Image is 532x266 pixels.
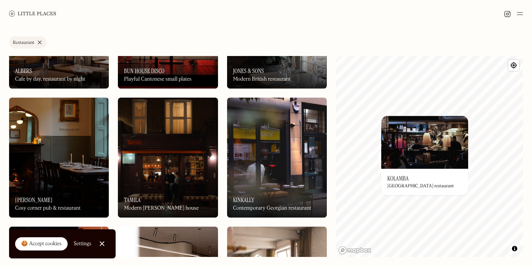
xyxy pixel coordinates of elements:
[233,196,254,204] h3: Kinkally
[94,236,110,251] a: Close Cookie Popup
[15,196,53,204] h3: [PERSON_NAME]
[227,98,327,218] a: KinkallyKinkallyKinkallyContemporary Georgian restaurant
[74,235,91,252] a: Settings
[124,196,141,204] h3: Tamila
[381,116,468,169] img: Kolamba
[15,237,68,251] a: 🍪 Accept cookies
[74,241,91,246] div: Settings
[387,184,454,189] div: [GEOGRAPHIC_DATA] restaurant
[387,175,408,182] h3: Kolamba
[336,56,523,257] canvas: Map
[508,60,519,71] button: Find my location
[9,36,46,48] a: Restaurant
[512,244,517,253] span: Toggle attribution
[510,244,519,253] button: Toggle attribution
[233,76,291,82] div: Modern British restaurant
[13,40,34,45] div: Restaurant
[381,116,468,195] a: KolambaKolambaKolamba[GEOGRAPHIC_DATA] restaurant
[124,76,192,82] div: Playful Cantonese small plates
[118,98,218,218] img: Tamila
[233,67,264,75] h3: Jones & Sons
[21,240,62,248] div: 🍪 Accept cookies
[15,76,85,82] div: Cafe by day, restaurant by night
[15,67,32,75] h3: Albers
[233,205,311,212] div: Contemporary Georgian restaurant
[124,67,164,75] h3: Bun House Disco
[227,98,327,218] img: Kinkally
[124,205,199,212] div: Modern [PERSON_NAME] house
[338,246,371,255] a: Mapbox homepage
[118,98,218,218] a: TamilaTamilaTamilaModern [PERSON_NAME] house
[15,205,80,212] div: Cosy corner pub & restaurant
[9,98,109,218] img: William IV
[9,98,109,218] a: William IVWilliam IV[PERSON_NAME]Cosy corner pub & restaurant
